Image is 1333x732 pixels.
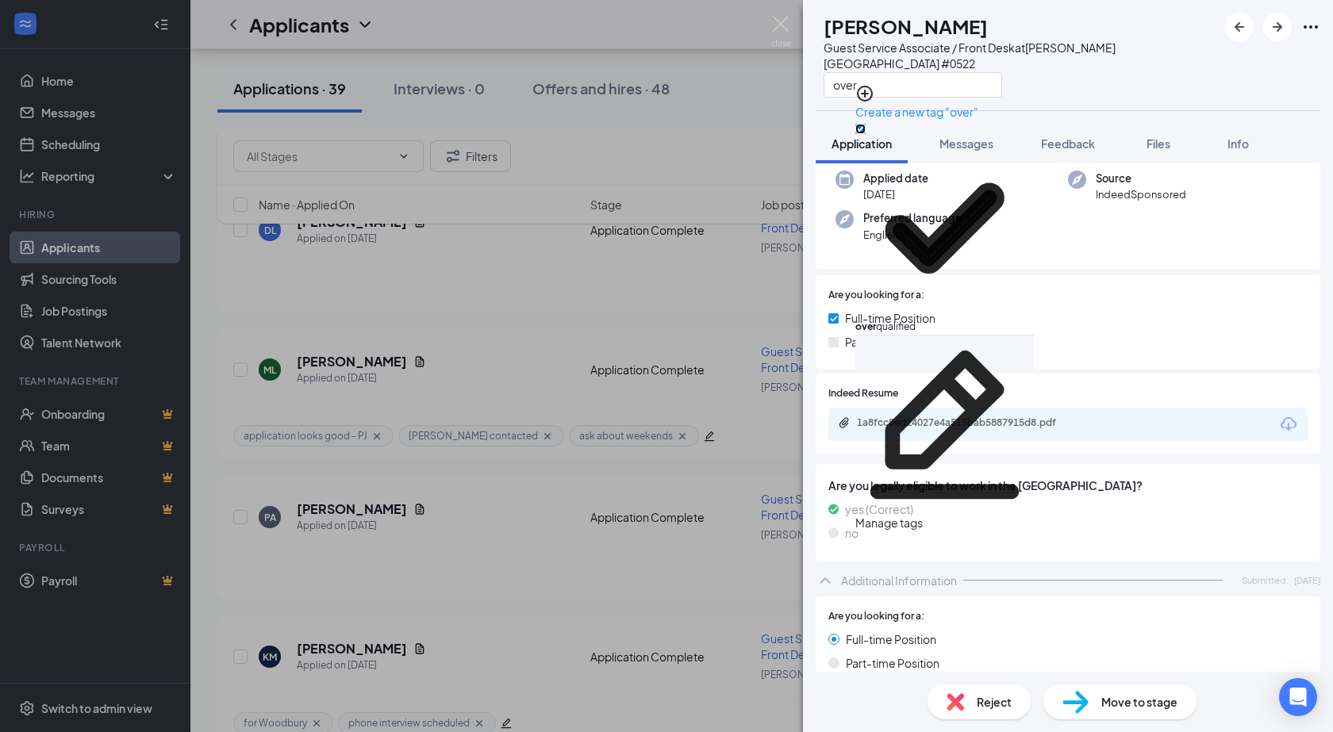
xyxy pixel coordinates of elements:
[855,514,1034,531] div: Manage tags
[824,40,1217,71] div: Guest Service Associate / Front Desk at [PERSON_NAME][GEOGRAPHIC_DATA] #0522
[841,573,957,588] div: Additional Information
[1301,17,1320,36] svg: Ellipses
[828,609,924,624] span: Are you looking for a:
[1294,573,1320,587] span: [DATE]
[855,320,876,332] b: over
[855,124,866,134] input: overqualified
[1101,693,1177,711] span: Move to stage
[855,335,1034,514] svg: Pencil
[855,84,874,103] svg: PlusCircle
[1147,136,1170,151] span: Files
[824,13,988,40] h1: [PERSON_NAME]
[1225,13,1254,41] button: ArrowLeftNew
[846,630,936,648] span: Full-time Position
[977,693,1012,711] span: Reject
[845,309,935,327] span: Full-time Position
[855,105,978,119] a: Create a new tag "over"
[1263,13,1292,41] button: ArrowRight
[816,571,835,590] svg: ChevronUp
[1279,415,1298,434] svg: Download
[846,654,939,672] span: Part-time Position
[1227,136,1249,151] span: Info
[1041,136,1095,151] span: Feedback
[828,477,1308,494] span: Are you legally eligible to work in the [GEOGRAPHIC_DATA]?
[1230,17,1249,36] svg: ArrowLeftNew
[845,500,913,518] span: yes (Correct)
[1268,17,1287,36] svg: ArrowRight
[845,524,859,542] span: no
[1096,171,1186,186] span: Source
[838,416,1095,431] a: Paperclip1a8fcc8ed14027e4a515bab5887915d8.pdf
[1279,678,1317,716] div: Open Intercom Messenger
[855,139,1034,317] svg: Checkmark
[1242,573,1288,587] span: Submitted:
[855,320,916,332] span: overqualified
[828,288,924,303] span: Are you looking for a:
[832,136,892,151] span: Application
[828,386,898,401] span: Indeed Resume
[838,416,851,429] svg: Paperclip
[1096,186,1186,202] span: IndeedSponsored
[845,333,939,351] span: Part-time Position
